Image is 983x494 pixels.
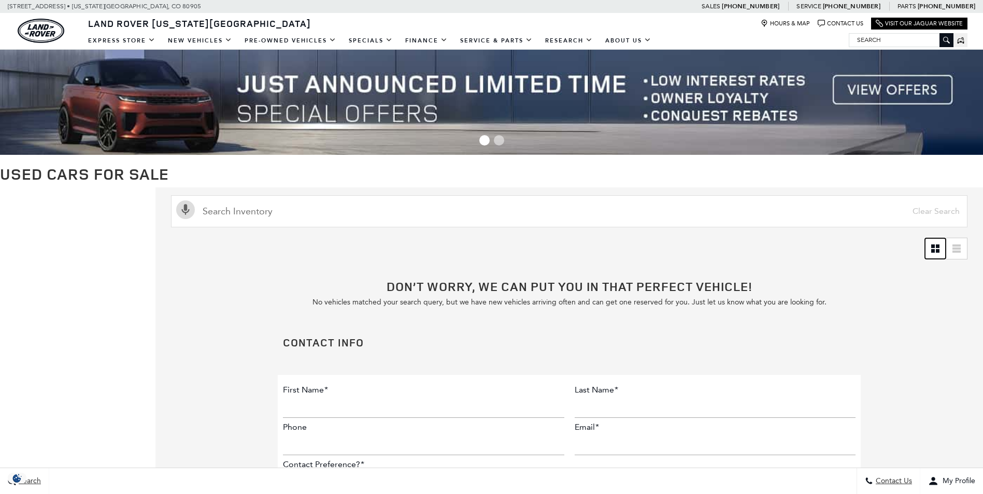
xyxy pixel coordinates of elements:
[575,422,599,432] label: Email
[343,32,399,50] a: Specials
[82,17,317,30] a: Land Rover [US_STATE][GEOGRAPHIC_DATA]
[171,195,967,227] input: Search Inventory
[897,3,916,10] span: Parts
[18,19,64,43] a: land-rover
[702,3,720,10] span: Sales
[283,337,856,348] h2: Contact Info
[454,32,539,50] a: Service & Parts
[5,473,29,484] section: Click to Open Cookie Consent Modal
[920,468,983,494] button: Open user profile menu
[162,32,238,50] a: New Vehicles
[82,32,658,50] nav: Main Navigation
[722,2,779,10] a: [PHONE_NUMBER]
[873,477,912,486] span: Contact Us
[539,32,599,50] a: Research
[823,2,880,10] a: [PHONE_NUMBER]
[88,17,311,30] span: Land Rover [US_STATE][GEOGRAPHIC_DATA]
[399,32,454,50] a: Finance
[876,20,963,27] a: Visit Our Jaguar Website
[283,422,307,432] label: Phone
[849,34,953,46] input: Search
[278,298,861,307] p: No vehicles matched your search query, but we have new vehicles arriving often and can get one re...
[283,459,364,469] label: Contact Preference?
[5,473,29,484] img: Opt-Out Icon
[938,477,975,486] span: My Profile
[918,2,975,10] a: [PHONE_NUMBER]
[278,280,861,293] h2: Don’t worry, we can put you in that perfect vehicle!
[818,20,863,27] a: Contact Us
[8,3,201,10] a: [STREET_ADDRESS] • [US_STATE][GEOGRAPHIC_DATA], CO 80905
[479,135,490,146] span: Go to slide 1
[283,385,328,395] label: First Name
[761,20,810,27] a: Hours & Map
[18,19,64,43] img: Land Rover
[796,3,821,10] span: Service
[494,135,504,146] span: Go to slide 2
[599,32,658,50] a: About Us
[238,32,343,50] a: Pre-Owned Vehicles
[82,32,162,50] a: EXPRESS STORE
[575,385,618,395] label: Last Name
[176,200,195,219] svg: Click to toggle on voice search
